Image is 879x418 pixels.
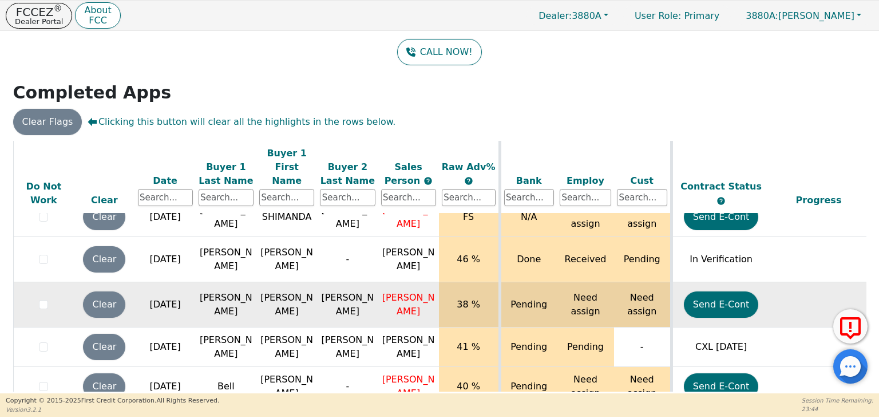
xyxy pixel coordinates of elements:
span: [PERSON_NAME] [382,334,435,359]
td: [PERSON_NAME] [256,282,317,328]
td: Pending [500,328,557,367]
td: [PERSON_NAME] [196,282,256,328]
div: Progress [773,194,865,207]
input: Search... [560,189,611,206]
span: Sales Person [385,161,423,186]
button: Dealer:3880A [526,7,620,25]
input: Search... [504,189,555,206]
td: Done [500,237,557,282]
span: User Role : [635,10,681,21]
button: 3880A:[PERSON_NAME] [734,7,873,25]
td: [PERSON_NAME] [256,367,317,407]
button: Clear Flags [13,109,82,135]
td: [PERSON_NAME] [317,328,378,367]
p: Dealer Portal [15,18,63,25]
sup: ® [54,3,62,14]
td: [DATE] [135,198,196,237]
button: Clear [83,373,125,400]
td: Pending [500,367,557,407]
span: [PERSON_NAME] [382,292,435,317]
span: 3880A: [746,10,778,21]
strong: Completed Apps [13,82,172,102]
td: - [317,237,378,282]
input: Search... [259,189,314,206]
td: Bell [196,367,256,407]
p: 23:44 [802,405,873,413]
a: User Role: Primary [623,5,731,27]
p: Primary [623,5,731,27]
a: CALL NOW! [397,39,481,65]
span: All Rights Reserved. [156,397,219,404]
td: CXL [DATE] [671,328,770,367]
td: [DATE] [135,367,196,407]
button: Clear [83,246,125,273]
button: Clear [83,334,125,360]
input: Search... [442,189,496,206]
span: [PERSON_NAME] [382,374,435,399]
span: 3880A [539,10,601,21]
button: Send E-Cont [684,291,759,318]
span: 46 % [457,254,480,265]
span: FS [463,211,474,222]
input: Search... [199,189,254,206]
td: Received [557,237,614,282]
p: Session Time Remaining: [802,396,873,405]
p: Version 3.2.1 [6,405,219,414]
span: [PERSON_NAME] [382,247,435,271]
td: Need assign [614,198,671,237]
td: [PERSON_NAME] [196,198,256,237]
span: 41 % [457,341,480,352]
div: Buyer 1 Last Name [199,160,254,187]
input: Search... [320,189,375,206]
td: [PERSON_NAME] [256,237,317,282]
button: Send E-Cont [684,204,759,230]
td: [PERSON_NAME] [196,237,256,282]
span: [PERSON_NAME] [746,10,854,21]
button: Clear [83,204,125,230]
span: 40 % [457,381,480,392]
span: Contract Status [680,181,762,192]
div: Do Not Work [17,180,72,207]
td: [PERSON_NAME] [196,328,256,367]
td: Pending [557,328,614,367]
button: Clear [83,291,125,318]
td: [DATE] [135,237,196,282]
td: [DATE] [135,328,196,367]
span: Dealer: [539,10,572,21]
button: AboutFCC [75,2,120,29]
td: Pending [614,237,671,282]
p: FCCEZ [15,6,63,18]
input: Search... [381,189,436,206]
button: FCCEZ®Dealer Portal [6,3,72,29]
button: Send E-Cont [684,373,759,400]
p: Copyright © 2015- 2025 First Credit Corporation. [6,396,219,406]
span: 38 % [457,299,480,310]
td: - [317,367,378,407]
span: Raw Adv% [442,161,496,172]
td: Need assign [557,367,614,407]
button: Report Error to FCC [833,309,868,344]
input: Search... [138,189,193,206]
div: Cust [617,173,667,187]
td: N/A [500,198,557,237]
span: Clicking this button will clear all the highlights in the rows below. [88,115,395,129]
div: Employ [560,173,611,187]
div: Clear [77,194,132,207]
div: Bank [504,173,555,187]
td: - [614,328,671,367]
td: Need assign [614,367,671,407]
td: [PERSON_NAME] [256,328,317,367]
div: Buyer 2 Last Name [320,160,375,187]
p: About [84,6,111,15]
td: [PERSON_NAME] [317,198,378,237]
td: Pending [500,282,557,328]
input: Search... [617,189,667,206]
td: Need assign [557,198,614,237]
td: In Verification [671,237,770,282]
td: Need assign [557,282,614,328]
div: Date [138,173,193,187]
